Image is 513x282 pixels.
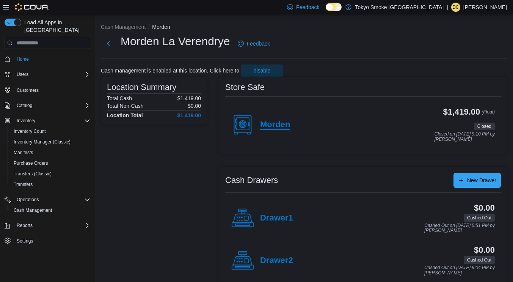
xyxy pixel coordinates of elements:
a: Purchase Orders [11,159,51,168]
span: Feedback [247,40,270,47]
span: Cashed Out [467,214,491,221]
span: Catalog [14,101,90,110]
span: Inventory Count [14,128,46,134]
span: Transfers [14,181,33,187]
button: Manifests [8,147,93,158]
span: Purchase Orders [14,160,48,166]
span: Cashed Out [464,256,495,264]
span: Reports [17,222,33,228]
span: Cashed Out [464,214,495,222]
a: Inventory Count [11,127,49,136]
p: Cashed Out on [DATE] 5:51 PM by [PERSON_NAME] [424,223,495,233]
h3: $0.00 [474,203,495,213]
span: Transfers (Classic) [14,171,52,177]
span: Operations [17,197,39,203]
span: Customers [14,85,90,95]
span: Manifests [11,148,90,157]
a: Settings [14,236,36,246]
h6: Total Non-Cash [107,103,144,109]
span: Users [17,71,28,77]
button: Transfers [8,179,93,190]
button: Inventory Manager (Classic) [8,137,93,147]
p: Cashed Out on [DATE] 9:04 PM by [PERSON_NAME] [424,265,495,276]
h4: Drawer1 [260,213,293,223]
button: Catalog [2,100,93,111]
span: Closed [474,123,495,130]
img: Cova [15,3,49,11]
span: Inventory Manager (Classic) [11,137,90,147]
h4: Morden [260,120,290,130]
button: Reports [14,221,36,230]
button: Inventory Count [8,126,93,137]
h3: $0.00 [474,246,495,255]
button: Catalog [14,101,35,110]
span: Customers [17,87,39,93]
a: Home [14,55,32,64]
span: Users [14,70,90,79]
span: New Drawer [467,176,496,184]
button: Morden [152,24,170,30]
span: Inventory Manager (Classic) [14,139,71,145]
h3: Cash Drawers [225,176,278,185]
p: Tokyo Smoke [GEOGRAPHIC_DATA] [355,3,444,12]
span: Inventory [17,118,35,124]
button: Inventory [2,115,93,126]
span: Cashed Out [467,257,491,263]
button: Operations [14,195,42,204]
h3: Location Summary [107,83,176,92]
span: Transfers [11,180,90,189]
span: Home [14,54,90,64]
span: Inventory Count [11,127,90,136]
button: Inventory [14,116,38,125]
a: Inventory Manager (Classic) [11,137,74,147]
button: Next [101,36,116,51]
input: Dark Mode [326,3,342,11]
nav: Complex example [5,50,90,266]
h6: Total Cash [107,95,132,101]
button: Customers [2,84,93,95]
span: Feedback [296,3,319,11]
p: $1,419.00 [177,95,201,101]
span: Reports [14,221,90,230]
button: Cash Management [101,24,146,30]
span: Load All Apps in [GEOGRAPHIC_DATA] [21,19,90,34]
span: disable [254,67,270,74]
p: | [447,3,448,12]
h3: $1,419.00 [443,107,480,117]
h1: Morden La Verendrye [121,34,230,49]
button: Users [2,69,93,80]
span: Manifests [14,150,33,156]
nav: An example of EuiBreadcrumbs [101,23,507,32]
span: Inventory [14,116,90,125]
button: Home [2,54,93,65]
span: Catalog [17,102,32,109]
h4: Drawer2 [260,256,293,266]
p: (Float) [482,107,495,121]
p: Cash management is enabled at this location. Click here to [101,68,239,74]
a: Manifests [11,148,36,157]
button: Cash Management [8,205,93,216]
span: Purchase Orders [11,159,90,168]
a: Customers [14,86,42,95]
span: Cash Management [11,206,90,215]
span: Transfers (Classic) [11,169,90,178]
a: Transfers [11,180,36,189]
button: Users [14,70,31,79]
button: Transfers (Classic) [8,169,93,179]
button: Reports [2,220,93,231]
button: New Drawer [453,173,501,188]
span: DC [452,3,459,12]
div: Denika Corrigal [451,3,460,12]
h4: Location Total [107,112,143,118]
span: Closed [477,123,491,130]
span: Settings [14,236,90,246]
button: disable [241,65,283,77]
span: Home [17,56,29,62]
button: Settings [2,235,93,246]
h3: Store Safe [225,83,265,92]
span: Cash Management [14,207,52,213]
p: $0.00 [188,103,201,109]
p: [PERSON_NAME] [463,3,507,12]
a: Transfers (Classic) [11,169,55,178]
